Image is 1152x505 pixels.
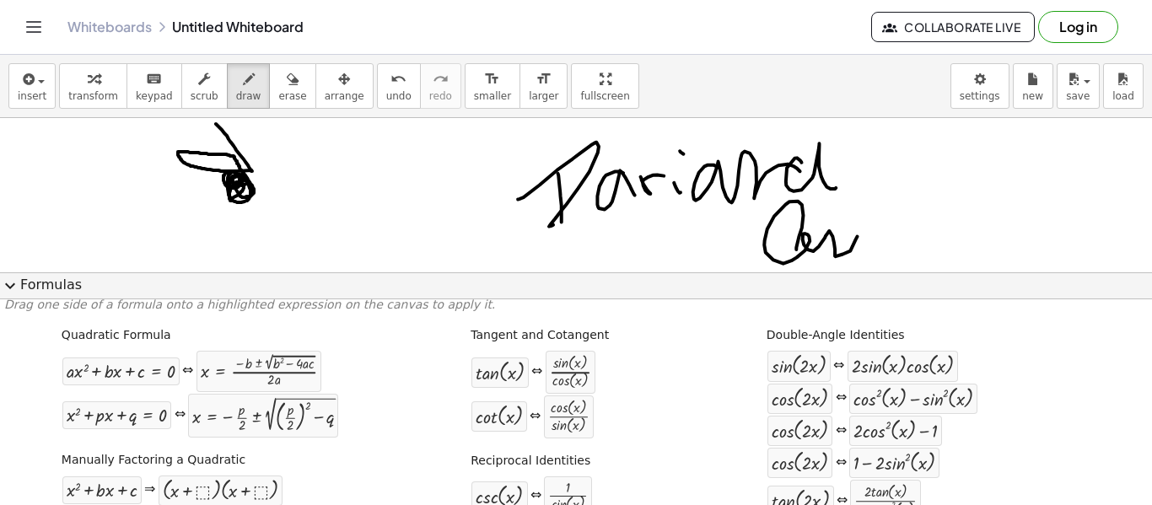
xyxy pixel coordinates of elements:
div: ⇔ [182,362,193,381]
div: ⇔ [836,389,847,408]
button: insert [8,63,56,109]
button: save [1057,63,1100,109]
span: fullscreen [580,90,629,102]
div: ⇔ [175,406,186,425]
div: ⇔ [530,407,541,427]
button: Toggle navigation [20,13,47,40]
a: Whiteboards [67,19,152,35]
span: load [1112,90,1134,102]
span: new [1022,90,1043,102]
i: undo [390,69,406,89]
span: insert [18,90,46,102]
button: fullscreen [571,63,638,109]
span: arrange [325,90,364,102]
span: erase [278,90,306,102]
i: format_size [484,69,500,89]
button: format_sizelarger [519,63,568,109]
span: undo [386,90,412,102]
div: ⇔ [833,357,844,376]
button: Collaborate Live [871,12,1035,42]
span: larger [529,90,558,102]
div: ⇔ [836,454,847,473]
label: Quadratic Formula [62,327,171,344]
span: keypad [136,90,173,102]
i: keyboard [146,69,162,89]
button: arrange [315,63,374,109]
span: smaller [474,90,511,102]
button: load [1103,63,1144,109]
label: Tangent and Cotangent [471,327,609,344]
button: undoundo [377,63,421,109]
div: ⇔ [531,363,542,382]
span: redo [429,90,452,102]
button: new [1013,63,1053,109]
button: erase [269,63,315,109]
i: redo [433,69,449,89]
div: ⇒ [144,481,155,500]
label: Double-Angle Identities [767,327,905,344]
p: Drag one side of a formula onto a highlighted expression on the canvas to apply it. [4,297,1148,314]
span: transform [68,90,118,102]
span: save [1066,90,1090,102]
span: scrub [191,90,218,102]
div: ⇔ [836,422,847,441]
button: Log in [1038,11,1118,43]
span: Collaborate Live [886,19,1020,35]
label: Manually Factoring a Quadratic [62,452,245,469]
label: Reciprocal Identities [471,453,590,470]
button: draw [227,63,271,109]
span: draw [236,90,261,102]
button: redoredo [420,63,461,109]
button: keyboardkeypad [127,63,182,109]
span: settings [960,90,1000,102]
button: scrub [181,63,228,109]
button: format_sizesmaller [465,63,520,109]
i: format_size [536,69,552,89]
button: transform [59,63,127,109]
button: settings [950,63,1009,109]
